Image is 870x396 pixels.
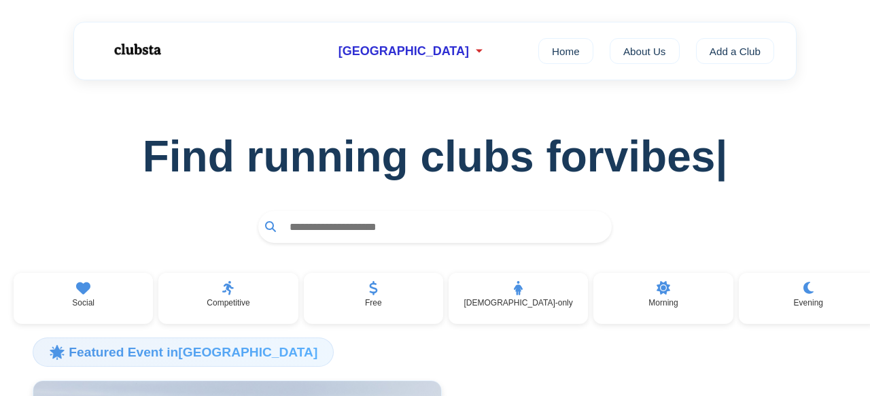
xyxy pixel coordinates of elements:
[207,298,249,308] p: Competitive
[96,33,177,67] img: Logo
[72,298,94,308] p: Social
[538,38,593,64] a: Home
[338,44,469,59] span: [GEOGRAPHIC_DATA]
[464,298,573,308] p: [DEMOGRAPHIC_DATA]-only
[696,38,775,64] a: Add a Club
[604,131,728,182] span: vibes
[794,298,823,308] p: Evening
[365,298,382,308] p: Free
[648,298,678,308] p: Morning
[610,38,680,64] a: About Us
[33,337,334,366] h3: 🌟 Featured Event in [GEOGRAPHIC_DATA]
[22,131,848,182] h1: Find running clubs for
[715,132,727,181] span: |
